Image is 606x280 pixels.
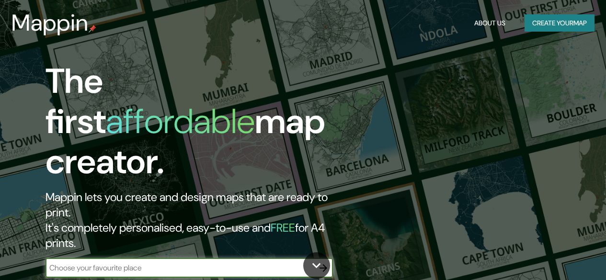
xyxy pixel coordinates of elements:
[46,61,349,190] h1: The first map creator.
[46,262,314,273] input: Choose your favourite place
[271,220,295,235] h5: FREE
[525,14,595,32] button: Create yourmap
[470,14,509,32] button: About Us
[11,10,89,36] h3: Mappin
[106,99,255,144] h1: affordable
[89,25,96,33] img: mappin-pin
[46,190,349,251] h2: Mappin lets you create and design maps that are ready to print. It's completely personalised, eas...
